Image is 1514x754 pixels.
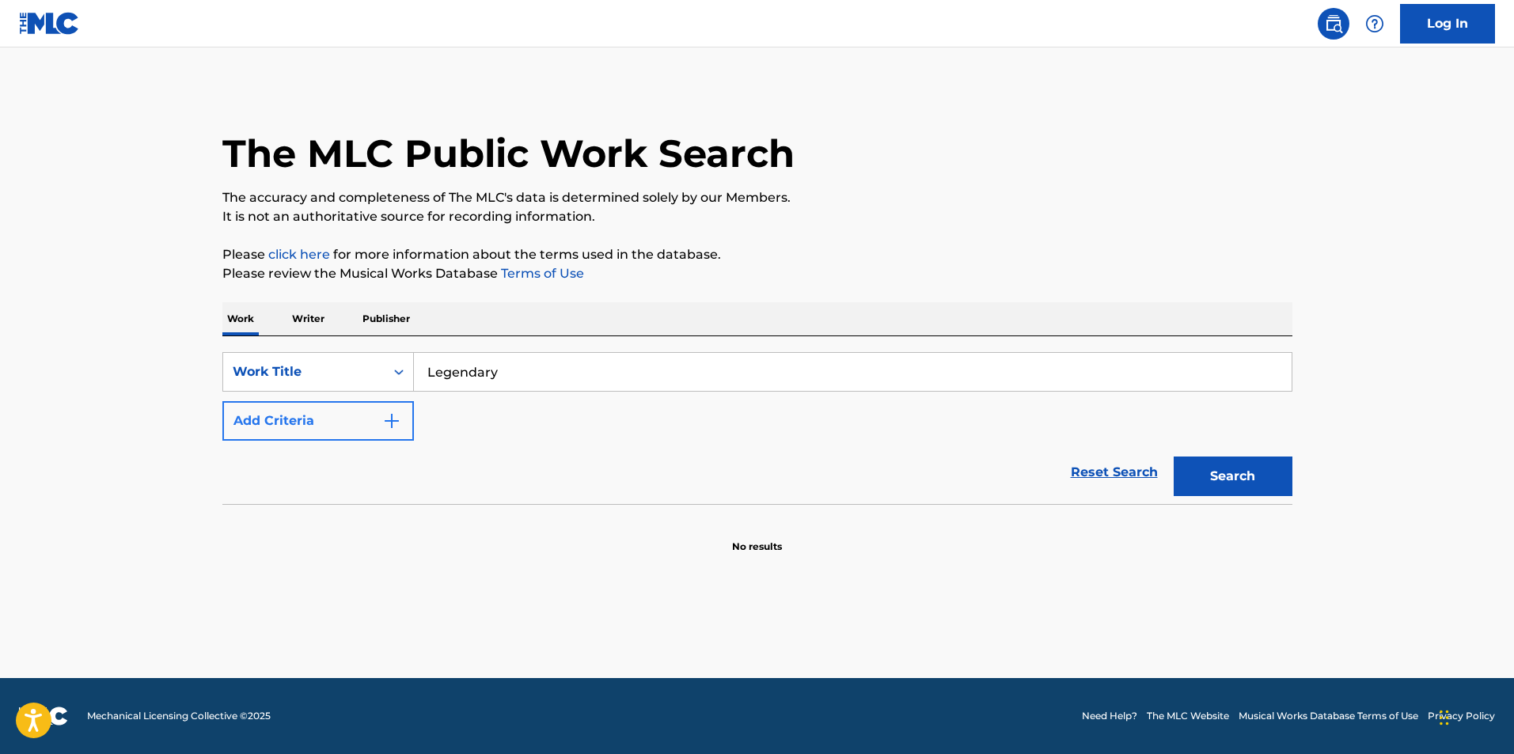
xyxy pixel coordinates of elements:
[222,264,1292,283] p: Please review the Musical Works Database
[287,302,329,335] p: Writer
[222,207,1292,226] p: It is not an authoritative source for recording information.
[222,401,414,441] button: Add Criteria
[1435,678,1514,754] iframe: Chat Widget
[222,188,1292,207] p: The accuracy and completeness of The MLC's data is determined solely by our Members.
[1174,457,1292,496] button: Search
[1063,455,1166,490] a: Reset Search
[268,247,330,262] a: click here
[1400,4,1495,44] a: Log In
[382,411,401,430] img: 9d2ae6d4665cec9f34b9.svg
[222,130,795,177] h1: The MLC Public Work Search
[222,352,1292,504] form: Search Form
[1428,709,1495,723] a: Privacy Policy
[498,266,584,281] a: Terms of Use
[732,521,782,554] p: No results
[1324,14,1343,33] img: search
[19,707,68,726] img: logo
[1239,709,1418,723] a: Musical Works Database Terms of Use
[19,12,80,35] img: MLC Logo
[358,302,415,335] p: Publisher
[1359,8,1391,40] div: Help
[87,709,271,723] span: Mechanical Licensing Collective © 2025
[222,302,259,335] p: Work
[222,245,1292,264] p: Please for more information about the terms used in the database.
[1440,694,1449,741] div: Drag
[1365,14,1384,33] img: help
[1318,8,1349,40] a: Public Search
[233,362,375,381] div: Work Title
[1082,709,1137,723] a: Need Help?
[1147,709,1229,723] a: The MLC Website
